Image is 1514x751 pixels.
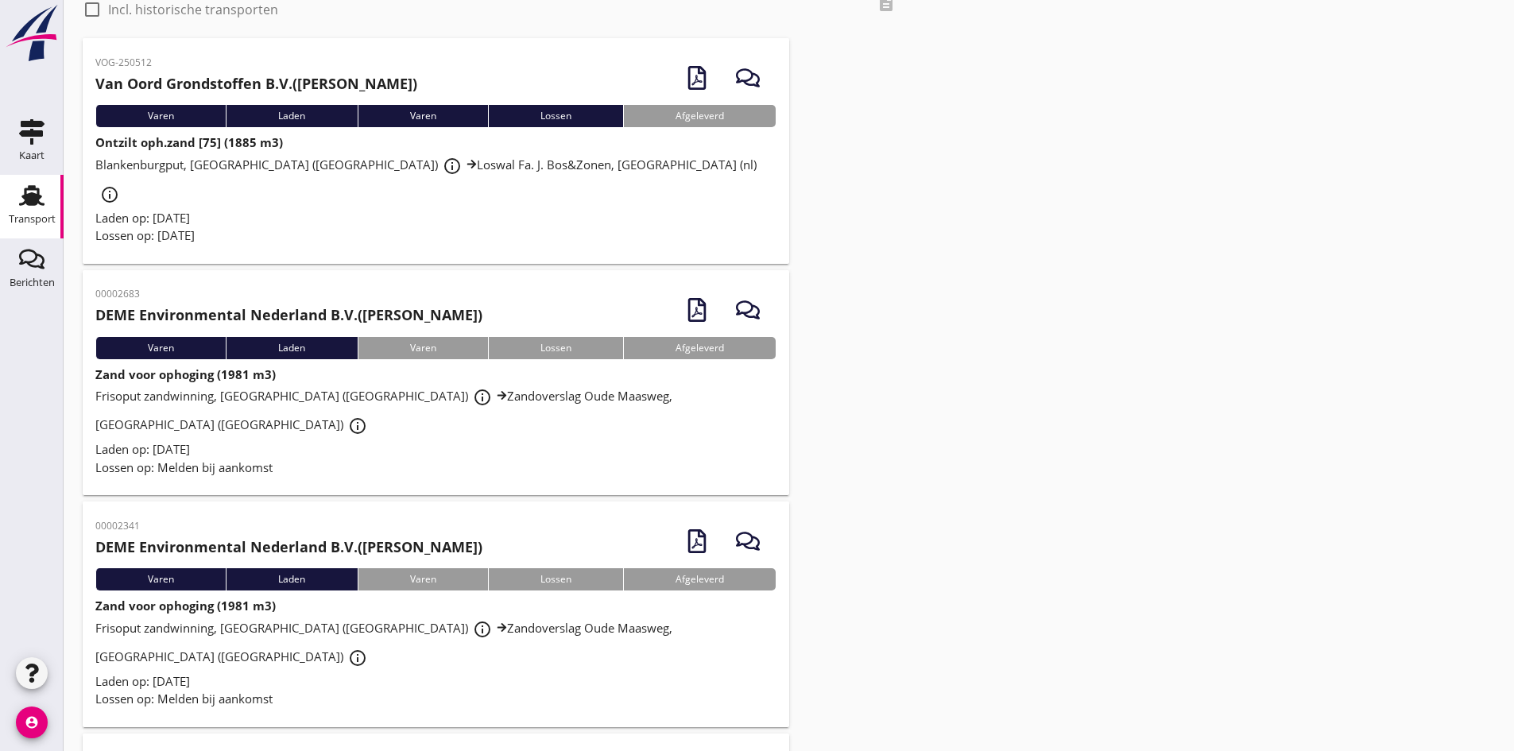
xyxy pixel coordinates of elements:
i: info_outline [473,620,492,639]
i: info_outline [473,388,492,407]
label: Incl. historische transporten [108,2,278,17]
img: logo-small.a267ee39.svg [3,4,60,63]
i: account_circle [16,706,48,738]
span: Lossen op: [DATE] [95,227,195,243]
a: 00002341DEME Environmental Nederland B.V.([PERSON_NAME])VarenLadenVarenLossenAfgeleverdZand voor ... [83,501,789,727]
div: Varen [358,105,488,127]
div: Berichten [10,277,55,288]
p: 00002683 [95,287,482,301]
div: Afgeleverd [623,337,776,359]
a: 00002683DEME Environmental Nederland B.V.([PERSON_NAME])VarenLadenVarenLossenAfgeleverdZand voor ... [83,270,789,496]
div: Lossen [488,337,623,359]
i: info_outline [100,185,119,204]
div: Laden [226,568,357,590]
span: Laden op: [DATE] [95,673,190,689]
strong: Zand voor ophoging (1981 m3) [95,598,276,614]
strong: Ontzilt oph.zand [75] (1885 m3) [95,134,283,150]
div: Varen [358,568,488,590]
div: Kaart [19,150,45,161]
span: Laden op: [DATE] [95,441,190,457]
h2: ([PERSON_NAME]) [95,304,482,326]
span: Frisoput zandwinning, [GEOGRAPHIC_DATA] ([GEOGRAPHIC_DATA]) Zandoverslag Oude Maasweg, [GEOGRAPHI... [95,620,672,664]
div: Lossen [488,568,623,590]
div: Afgeleverd [623,105,776,127]
strong: Van Oord Grondstoffen B.V. [95,74,292,93]
a: VOG-250512Van Oord Grondstoffen B.V.([PERSON_NAME])VarenLadenVarenLossenAfgeleverdOntzilt oph.zan... [83,38,789,264]
strong: Zand voor ophoging (1981 m3) [95,366,276,382]
div: Varen [95,337,226,359]
span: Frisoput zandwinning, [GEOGRAPHIC_DATA] ([GEOGRAPHIC_DATA]) Zandoverslag Oude Maasweg, [GEOGRAPHI... [95,388,672,432]
div: Transport [9,214,56,224]
h2: ([PERSON_NAME]) [95,73,417,95]
p: VOG-250512 [95,56,417,70]
span: Laden op: [DATE] [95,210,190,226]
div: Laden [226,337,357,359]
div: Varen [95,568,226,590]
div: Varen [358,337,488,359]
span: Lossen op: Melden bij aankomst [95,691,273,706]
strong: DEME Environmental Nederland B.V. [95,537,358,556]
i: info_outline [443,157,462,176]
strong: DEME Environmental Nederland B.V. [95,305,358,324]
div: Laden [226,105,357,127]
h2: ([PERSON_NAME]) [95,536,482,558]
div: Afgeleverd [623,568,776,590]
span: Lossen op: Melden bij aankomst [95,459,273,475]
div: Varen [95,105,226,127]
p: 00002341 [95,519,482,533]
i: info_outline [348,648,367,668]
span: Blankenburgput, [GEOGRAPHIC_DATA] ([GEOGRAPHIC_DATA]) Loswal Fa. J. Bos&Zonen, [GEOGRAPHIC_DATA] ... [95,157,757,201]
div: Lossen [488,105,623,127]
i: info_outline [348,416,367,436]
